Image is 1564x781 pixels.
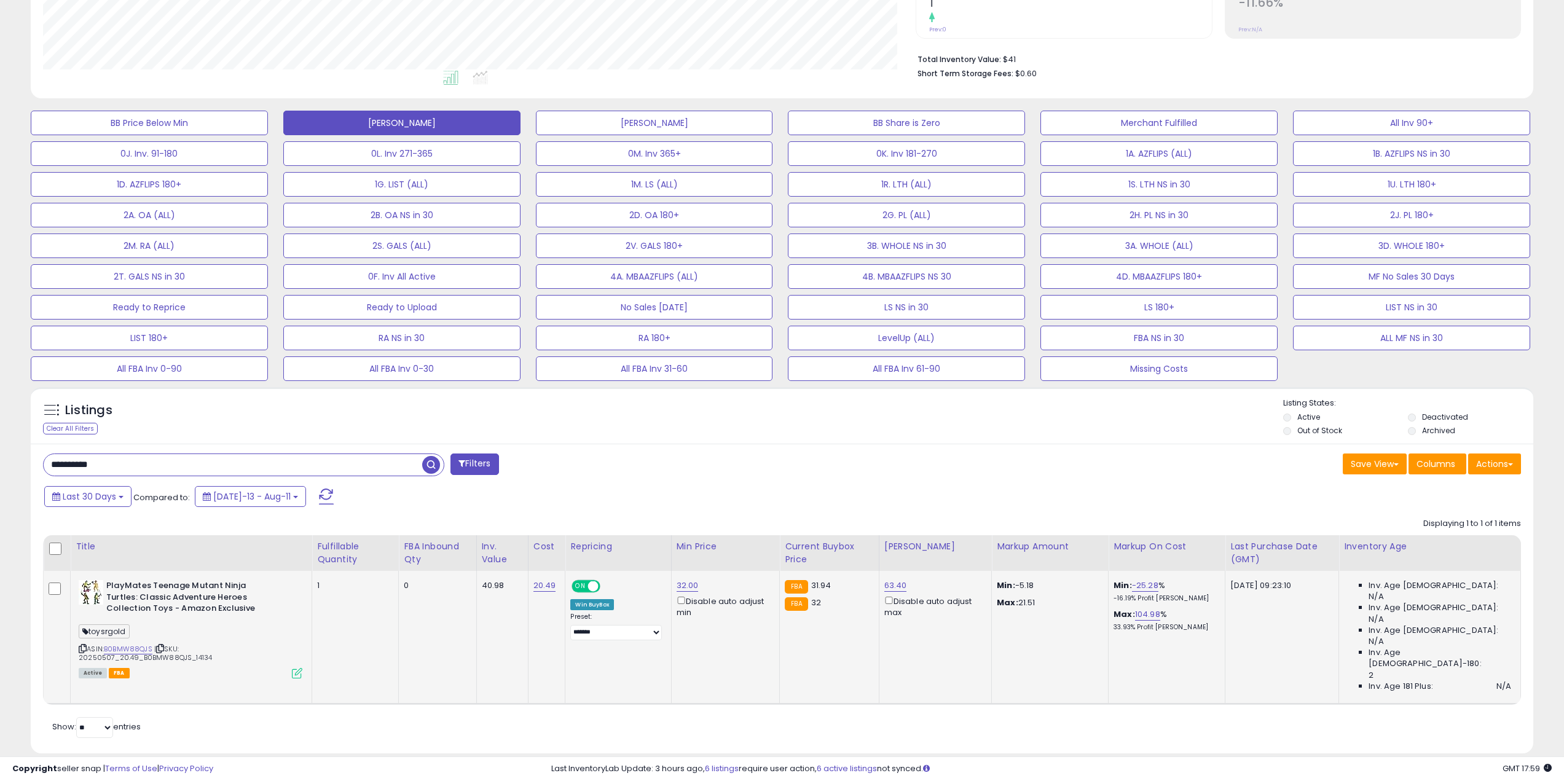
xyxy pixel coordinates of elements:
[1468,453,1521,474] button: Actions
[997,597,1018,608] strong: Max:
[785,540,873,566] div: Current Buybox Price
[1503,763,1552,774] span: 2025-09-11 17:59 GMT
[1293,111,1530,135] button: All Inv 90+
[817,763,877,774] a: 6 active listings
[788,172,1025,197] button: 1R. LTH (ALL)
[31,141,268,166] button: 0J. Inv. 91-180
[1040,264,1278,289] button: 4D. MBAAZFLIPS 180+
[159,763,213,774] a: Privacy Policy
[1238,26,1262,33] small: Prev: N/A
[1293,326,1530,350] button: ALL MF NS in 30
[1114,594,1216,603] p: -16.19% Profit [PERSON_NAME]
[997,580,1099,591] p: -5.18
[788,234,1025,258] button: 3B. WHOLE NS in 30
[536,234,773,258] button: 2V. GALS 180+
[573,581,589,592] span: ON
[1297,412,1320,422] label: Active
[1293,234,1530,258] button: 3D. WHOLE 180+
[1114,579,1132,591] b: Min:
[106,580,256,618] b: PlayMates Teenage Mutant Ninja Turtles: Classic Adventure Heroes Collection Toys - Amazon Exclusive
[1114,609,1216,632] div: %
[570,540,666,553] div: Repricing
[536,326,773,350] button: RA 180+
[1344,540,1515,553] div: Inventory Age
[1283,398,1533,409] p: Listing States:
[1423,518,1521,530] div: Displaying 1 to 1 of 1 items
[1343,453,1407,474] button: Save View
[31,326,268,350] button: LIST 180+
[788,356,1025,381] button: All FBA Inv 61-90
[1293,203,1530,227] button: 2J. PL 180+
[1369,625,1498,636] span: Inv. Age [DEMOGRAPHIC_DATA]:
[997,579,1015,591] strong: Min:
[1040,172,1278,197] button: 1S. LTH NS in 30
[536,264,773,289] button: 4A. MBAAZFLIPS (ALL)
[283,264,521,289] button: 0F. Inv All Active
[1293,264,1530,289] button: MF No Sales 30 Days
[788,203,1025,227] button: 2G. PL (ALL)
[1409,453,1466,474] button: Columns
[884,594,982,618] div: Disable auto adjust max
[65,402,112,419] h5: Listings
[283,234,521,258] button: 2S. GALS (ALL)
[1293,141,1530,166] button: 1B. AZFLIPS NS in 30
[12,763,57,774] strong: Copyright
[1040,326,1278,350] button: FBA NS in 30
[450,453,498,475] button: Filters
[788,326,1025,350] button: LevelUp (ALL)
[404,580,466,591] div: 0
[79,668,107,678] span: All listings currently available for purchase on Amazon
[997,540,1103,553] div: Markup Amount
[317,580,389,591] div: 1
[1422,425,1455,436] label: Archived
[599,581,618,592] span: OFF
[1369,591,1383,602] span: N/A
[283,356,521,381] button: All FBA Inv 0-30
[551,763,1552,775] div: Last InventoryLab Update: 3 hours ago, require user action, not synced.
[536,203,773,227] button: 2D. OA 180+
[1297,425,1342,436] label: Out of Stock
[1369,681,1433,692] span: Inv. Age 181 Plus:
[811,597,821,608] span: 32
[52,721,141,732] span: Show: entries
[918,68,1013,79] b: Short Term Storage Fees:
[1230,540,1334,566] div: Last Purchase Date (GMT)
[1293,172,1530,197] button: 1U. LTH 180+
[404,540,471,566] div: FBA inbound Qty
[482,540,523,566] div: Inv. value
[1369,614,1383,625] span: N/A
[570,599,614,610] div: Win BuyBox
[536,141,773,166] button: 0M. Inv 365+
[536,295,773,320] button: No Sales [DATE]
[1422,412,1468,422] label: Deactivated
[104,644,152,654] a: B0BMW88QJS
[79,644,212,662] span: | SKU: 20250507_20.49_B0BMW88QJS_14134
[105,763,157,774] a: Terms of Use
[536,172,773,197] button: 1M. LS (ALL)
[1015,68,1037,79] span: $0.60
[788,264,1025,289] button: 4B. MBAAZFLIPS NS 30
[31,111,268,135] button: BB Price Below Min
[677,594,771,618] div: Disable auto adjust min
[811,579,831,591] span: 31.94
[283,295,521,320] button: Ready to Upload
[785,597,808,611] small: FBA
[1230,580,1329,591] div: [DATE] 09:23:10
[44,486,132,507] button: Last 30 Days
[133,492,190,503] span: Compared to:
[1040,111,1278,135] button: Merchant Fulfilled
[785,580,808,594] small: FBA
[79,624,130,638] span: toysrgold
[1109,535,1225,571] th: The percentage added to the cost of goods (COGS) that forms the calculator for Min & Max prices.
[533,540,560,553] div: Cost
[76,540,307,553] div: Title
[12,763,213,775] div: seller snap | |
[482,580,519,591] div: 40.98
[1369,647,1511,669] span: Inv. Age [DEMOGRAPHIC_DATA]-180:
[1114,623,1216,632] p: 33.93% Profit [PERSON_NAME]
[1369,636,1383,647] span: N/A
[1040,234,1278,258] button: 3A. WHOLE (ALL)
[1369,580,1498,591] span: Inv. Age [DEMOGRAPHIC_DATA]:
[929,26,946,33] small: Prev: 0
[213,490,291,503] span: [DATE]-13 - Aug-11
